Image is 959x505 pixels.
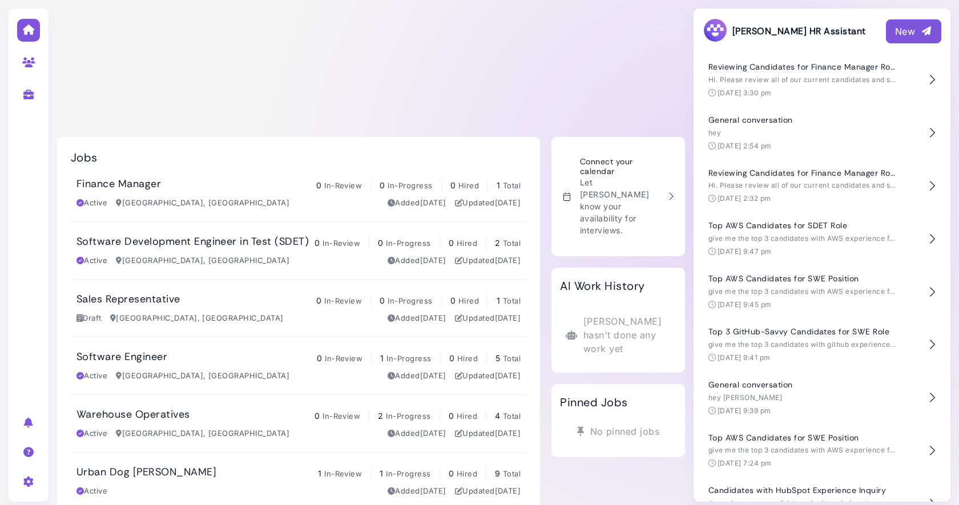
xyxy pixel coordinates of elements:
[317,353,322,363] span: 0
[71,280,526,337] a: Sales Representative 0 In-Review 0 In-Progress 0 Hired 1 Total Draft [GEOGRAPHIC_DATA], [GEOGRAPH...
[455,197,521,209] div: Updated
[386,411,430,421] span: In-Progress
[495,313,521,322] time: Jul 01, 2025
[420,313,446,322] time: Jul 01, 2025
[458,181,479,190] span: Hired
[495,371,521,380] time: Sep 04, 2025
[323,411,360,421] span: In-Review
[388,486,446,497] div: Added
[718,88,772,97] time: [DATE] 3:30 pm
[495,256,521,265] time: Aug 31, 2025
[455,313,521,324] div: Updated
[420,371,446,380] time: Jun 07, 2025
[378,411,383,421] span: 2
[420,429,446,438] time: Mar 04, 2025
[457,411,477,421] span: Hired
[420,198,446,207] time: Aug 31, 2025
[76,178,161,191] h3: Finance Manager
[450,180,456,190] span: 0
[458,296,479,305] span: Hired
[495,353,500,363] span: 5
[316,296,321,305] span: 0
[450,296,456,305] span: 0
[703,425,941,478] button: Top AWS Candidates for SWE Position give me the top 3 candidates with AWS experience for the SWE ...
[324,181,362,190] span: In-Review
[703,107,941,160] button: General conversation hey [DATE] 2:54 pm
[380,353,384,363] span: 1
[378,238,383,248] span: 0
[703,160,941,213] button: Reviewing Candidates for Finance Manager Role Hi. Please review all of our current candidates and...
[503,239,521,248] span: Total
[388,296,432,305] span: In-Progress
[71,395,526,452] a: Warehouse Operatives 0 In-Review 2 In-Progress 0 Hired 4 Total Active [GEOGRAPHIC_DATA], [GEOGRAP...
[71,151,98,164] h2: Jobs
[703,212,941,265] button: Top AWS Candidates for SDET Role give me the top 3 candidates with AWS experience for the SDET jo...
[495,486,521,495] time: Aug 28, 2025
[703,318,941,371] button: Top 3 GitHub-Savvy Candidates for SWE Role give me the top 3 candidates with github experience fo...
[560,309,676,361] div: [PERSON_NAME] hasn't done any work yet
[76,370,107,382] div: Active
[718,194,771,203] time: [DATE] 2:32 pm
[324,469,362,478] span: In-Review
[386,354,431,363] span: In-Progress
[318,468,321,478] span: 1
[708,380,897,390] h4: General conversation
[76,486,107,497] div: Active
[324,296,362,305] span: In-Review
[457,469,477,478] span: Hired
[71,222,526,279] a: Software Development Engineer in Test (SDET) 0 In-Review 0 In-Progress 0 Hired 2 Total Active [GE...
[449,411,454,421] span: 0
[388,255,446,266] div: Added
[455,370,521,382] div: Updated
[76,236,309,248] h3: Software Development Engineer in Test (SDET)
[708,274,897,284] h4: Top AWS Candidates for SWE Position
[110,313,284,324] div: [GEOGRAPHIC_DATA], [GEOGRAPHIC_DATA]
[116,255,289,266] div: [GEOGRAPHIC_DATA], [GEOGRAPHIC_DATA]
[388,313,446,324] div: Added
[708,168,897,178] h4: Reviewing Candidates for Finance Manager Role
[718,353,771,362] time: [DATE] 9:41 pm
[718,406,771,415] time: [DATE] 9:39 pm
[503,296,521,305] span: Total
[495,198,521,207] time: Sep 04, 2025
[557,151,679,242] a: Connect your calendar Let [PERSON_NAME] know your availability for interviews.
[455,428,521,439] div: Updated
[76,409,190,421] h3: Warehouse Operatives
[708,393,782,402] span: hey [PERSON_NAME]
[560,395,627,409] h2: Pinned Jobs
[315,238,320,248] span: 0
[76,351,167,363] h3: Software Engineer
[380,180,385,190] span: 0
[718,142,772,150] time: [DATE] 2:54 pm
[580,176,659,236] p: Let [PERSON_NAME] know your availability for interviews.
[325,354,362,363] span: In-Review
[457,239,477,248] span: Hired
[116,428,289,439] div: [GEOGRAPHIC_DATA], [GEOGRAPHIC_DATA]
[449,353,454,363] span: 0
[380,296,385,305] span: 0
[708,221,897,231] h4: Top AWS Candidates for SDET Role
[388,370,446,382] div: Added
[323,239,360,248] span: In-Review
[497,180,500,190] span: 1
[116,370,289,382] div: [GEOGRAPHIC_DATA], [GEOGRAPHIC_DATA]
[560,279,644,293] h2: AI Work History
[708,327,897,337] h4: Top 3 GitHub-Savvy Candidates for SWE Role
[718,300,772,309] time: [DATE] 9:45 pm
[708,128,721,137] span: hey
[388,197,446,209] div: Added
[76,428,107,439] div: Active
[495,238,500,248] span: 2
[580,157,659,176] h3: Connect your calendar
[455,486,521,497] div: Updated
[388,181,432,190] span: In-Progress
[886,19,941,43] button: New
[503,469,521,478] span: Total
[503,354,521,363] span: Total
[503,181,521,190] span: Total
[708,486,897,495] h4: Candidates with HubSpot Experience Inquiry
[76,255,107,266] div: Active
[703,265,941,318] button: Top AWS Candidates for SWE Position give me the top 3 candidates with AWS experience for the SWE ...
[495,429,521,438] time: Jun 07, 2025
[386,239,430,248] span: In-Progress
